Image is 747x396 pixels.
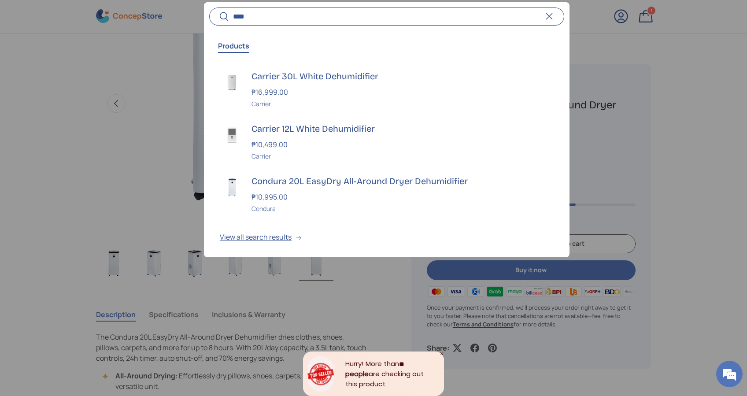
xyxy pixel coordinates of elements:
[251,70,554,82] h3: Carrier 30L White Dehumidifier
[251,192,290,202] strong: ₱10,995.00
[218,36,249,56] button: Products
[4,241,168,271] textarea: Type your message and hit 'Enter'
[251,175,554,187] h3: Condura 20L EasyDry All-Around Dryer Dehumidifier
[204,63,569,115] a: carrier-dehumidifier-30-liter-full-view-concepstore Carrier 30L White Dehumidifier ₱16,999.00 Car...
[251,204,554,213] div: Condura
[251,152,554,161] div: Carrier
[220,175,244,200] img: condura-easy-dry-dehumidifier-full-view-concepstore.ph
[51,111,122,200] span: We're online!
[204,168,569,220] a: condura-easy-dry-dehumidifier-full-view-concepstore.ph Condura 20L EasyDry All-Around Dryer Dehum...
[220,122,244,147] img: carrier-dehumidifier-12-liter-full-view-concepstore
[440,352,444,356] div: Close
[251,99,554,108] div: Carrier
[204,220,569,257] button: View all search results
[144,4,166,26] div: Minimize live chat window
[251,140,290,149] strong: ₱10,499.00
[251,87,290,97] strong: ₱16,999.00
[46,49,148,61] div: Chat with us now
[220,70,244,95] img: carrier-dehumidifier-30-liter-full-view-concepstore
[204,115,569,168] a: carrier-dehumidifier-12-liter-full-view-concepstore Carrier 12L White Dehumidifier ₱10,499.00 Car...
[251,122,554,135] h3: Carrier 12L White Dehumidifier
